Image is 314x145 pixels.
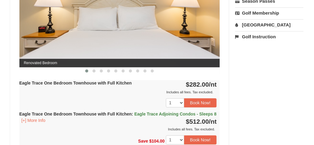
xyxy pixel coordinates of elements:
[235,19,304,30] a: [GEOGRAPHIC_DATA]
[19,81,132,85] strong: Eagle Trace One Bedroom Townhouse with Full Kitchen
[134,112,217,116] span: Eagle Trace Adjoining Condos - Sleeps 8
[19,126,217,132] div: Includes all fees. Tax excluded.
[19,89,217,95] div: Includes all fees. Tax excluded.
[235,31,304,42] a: Golf Instruction
[149,139,165,143] span: $104.00
[19,117,48,124] button: [+] More Info
[19,59,220,67] span: Renovated Bedroom
[138,139,148,143] span: Save
[186,118,209,125] span: $512.00
[132,112,133,116] span: :
[235,7,304,19] a: Golf Membership
[19,112,217,116] strong: Eagle Trace One Bedroom Townhouse with Full Kitchen
[209,81,217,88] span: /nt
[186,81,217,88] strong: $282.00
[184,135,217,144] button: Book Now!
[184,98,217,107] button: Book Now!
[209,118,217,125] span: /nt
